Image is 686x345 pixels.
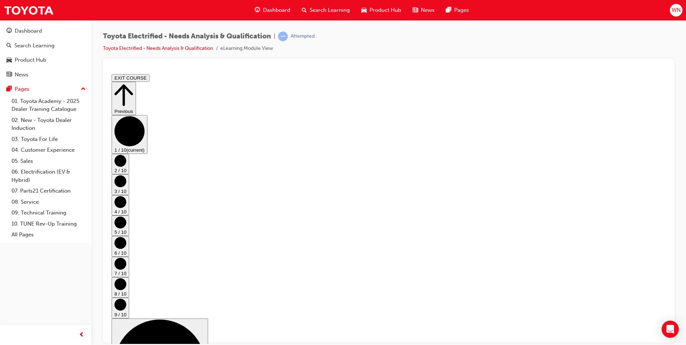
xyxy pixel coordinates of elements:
[3,144,20,165] button: 5 / 10
[15,85,29,93] div: Pages
[3,10,27,44] button: Previous
[81,85,86,94] span: up-icon
[103,32,271,41] span: Toyota Electrified - Needs Analysis & Qualification
[15,56,46,64] div: Product Hub
[263,6,290,14] span: Dashboard
[3,44,39,82] button: 1 / 10(current)
[220,44,273,53] li: eLearning Module View
[413,6,418,15] span: news-icon
[670,4,682,16] button: WN
[18,76,36,81] span: (current)
[4,2,54,18] img: Trak
[6,96,18,102] span: 2 / 10
[6,179,18,184] span: 6 / 10
[421,6,434,14] span: News
[6,199,18,205] span: 7 / 10
[3,68,89,81] a: News
[3,23,89,82] button: DashboardSearch LearningProduct HubNews
[6,86,12,93] span: pages-icon
[3,53,89,67] a: Product Hub
[274,32,275,41] span: |
[6,57,12,63] span: car-icon
[296,3,356,18] a: search-iconSearch Learning
[3,39,89,52] a: Search Learning
[6,43,11,49] span: search-icon
[255,6,260,15] span: guage-icon
[361,6,367,15] span: car-icon
[672,6,681,14] span: WN
[103,45,213,51] a: Toyota Electrified - Needs Analysis & Qualification
[9,156,89,167] a: 05. Sales
[9,229,89,240] a: All Pages
[9,166,89,185] a: 06. Electrification (EV & Hybrid)
[9,96,89,115] a: 01. Toyota Academy - 2025 Dealer Training Catalogue
[3,165,20,185] button: 6 / 10
[3,24,89,38] a: Dashboard
[356,3,407,18] a: car-iconProduct Hub
[249,3,296,18] a: guage-iconDashboard
[6,241,18,246] span: 9 / 10
[446,6,451,15] span: pages-icon
[3,82,20,103] button: 2 / 10
[302,6,307,15] span: search-icon
[3,185,20,206] button: 7 / 10
[6,28,12,34] span: guage-icon
[6,117,18,123] span: 3 / 10
[6,158,18,164] span: 5 / 10
[3,82,89,96] button: Pages
[310,6,350,14] span: Search Learning
[15,71,28,79] div: News
[370,6,401,14] span: Product Hub
[15,27,42,35] div: Dashboard
[662,321,679,338] div: Open Intercom Messenger
[9,134,89,145] a: 03. Toyota For Life
[291,33,315,40] div: Attempted
[6,72,12,78] span: news-icon
[3,103,20,123] button: 3 / 10
[9,197,89,208] a: 08. Service
[9,115,89,134] a: 02. New - Toyota Dealer Induction
[440,3,475,18] a: pages-iconPages
[9,145,89,156] a: 04. Customer Experience
[6,76,18,81] span: 1 / 10
[9,207,89,218] a: 09. Technical Training
[6,138,18,143] span: 4 / 10
[3,226,20,247] button: 9 / 10
[3,3,41,10] button: EXIT COURSE
[3,124,20,144] button: 4 / 10
[3,206,20,226] button: 8 / 10
[14,42,55,50] div: Search Learning
[9,185,89,197] a: 07. Parts21 Certification
[6,220,18,225] span: 8 / 10
[9,218,89,230] a: 10. TUNE Rev-Up Training
[79,331,84,340] span: prev-icon
[407,3,440,18] a: news-iconNews
[278,32,288,41] span: learningRecordVerb_ATTEMPT-icon
[454,6,469,14] span: Pages
[6,37,24,43] span: Previous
